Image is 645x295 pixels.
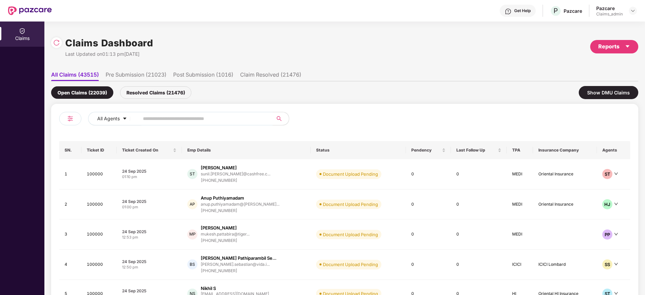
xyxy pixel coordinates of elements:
img: svg+xml;base64,PHN2ZyBpZD0iSGVscC0zMngzMiIgeG1sbnM9Imh0dHA6Ly93d3cudzMub3JnLzIwMDAvc3ZnIiB3aWR0aD... [505,8,511,15]
div: PP [602,229,612,240]
th: Ticket Created On [117,141,182,159]
span: Last Follow Up [456,147,496,153]
div: HJ [602,199,612,209]
div: SS [602,259,612,269]
th: Pendency [406,141,451,159]
div: Claims_admin [596,11,623,17]
img: svg+xml;base64,PHN2ZyBpZD0iQ2xhaW0iIHhtbG5zPSJodHRwOi8vd3d3LnczLm9yZy8yMDAwL3N2ZyIgd2lkdGg9IjIwIi... [19,28,26,34]
span: Pendency [411,147,441,153]
span: down [614,202,618,206]
div: Pazcare [596,5,623,11]
div: ST [602,169,612,179]
span: P [554,7,558,15]
span: down [614,172,618,176]
img: New Pazcare Logo [8,6,52,15]
img: svg+xml;base64,PHN2ZyBpZD0iRHJvcGRvd24tMzJ4MzIiIHhtbG5zPSJodHRwOi8vd3d3LnczLm9yZy8yMDAwL3N2ZyIgd2... [630,8,636,13]
span: down [614,232,618,236]
div: Get Help [514,8,531,13]
th: Last Follow Up [451,141,507,159]
th: Agents [597,141,630,159]
span: Ticket Created On [122,147,172,153]
div: Pazcare [564,8,582,14]
span: down [614,262,618,266]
